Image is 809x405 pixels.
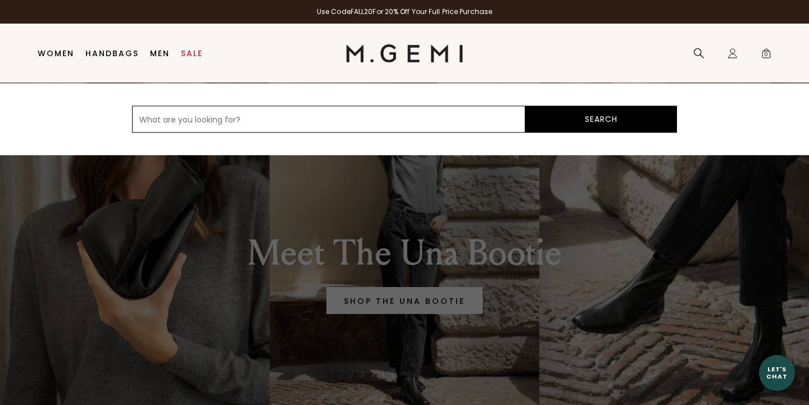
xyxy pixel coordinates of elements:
button: Search [525,106,677,133]
a: Women [38,49,74,58]
input: What are you looking for? [132,106,525,133]
a: Handbags [85,49,139,58]
img: M.Gemi [346,44,463,62]
strong: FALL20 [351,7,373,16]
span: 0 [761,50,772,61]
div: Let's Chat [759,366,795,380]
a: Sale [181,49,203,58]
a: Men [150,49,170,58]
